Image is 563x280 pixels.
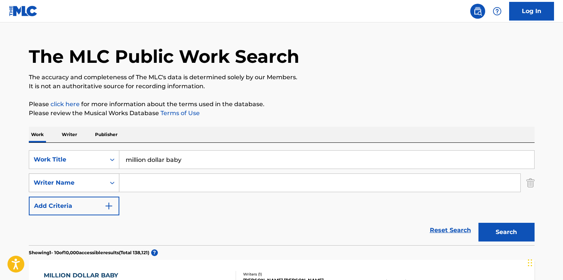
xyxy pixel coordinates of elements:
[29,249,149,256] p: Showing 1 - 10 of 10,000 accessible results (Total 138,121 )
[470,4,485,19] a: Public Search
[29,45,299,68] h1: The MLC Public Work Search
[29,100,535,109] p: Please for more information about the terms used in the database.
[243,271,356,277] div: Writers ( 1 )
[9,6,38,16] img: MLC Logo
[151,249,158,256] span: ?
[526,244,563,280] iframe: Chat Widget
[51,101,80,108] a: click here
[478,223,535,241] button: Search
[490,4,505,19] div: Help
[528,252,532,274] div: Drag
[59,127,79,142] p: Writer
[509,2,554,21] a: Log In
[34,155,101,164] div: Work Title
[159,110,200,117] a: Terms of Use
[526,173,535,192] img: Delete Criterion
[44,271,122,280] div: MILLION DOLLAR BABY
[104,201,113,210] img: 9d2ae6d4665cec9f34b9.svg
[29,197,119,215] button: Add Criteria
[426,222,475,239] a: Reset Search
[493,7,502,16] img: help
[29,109,535,118] p: Please review the Musical Works Database
[473,7,482,16] img: search
[29,127,46,142] p: Work
[34,178,101,187] div: Writer Name
[29,73,535,82] p: The accuracy and completeness of The MLC's data is determined solely by our Members.
[29,82,535,91] p: It is not an authoritative source for recording information.
[93,127,120,142] p: Publisher
[29,150,535,245] form: Search Form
